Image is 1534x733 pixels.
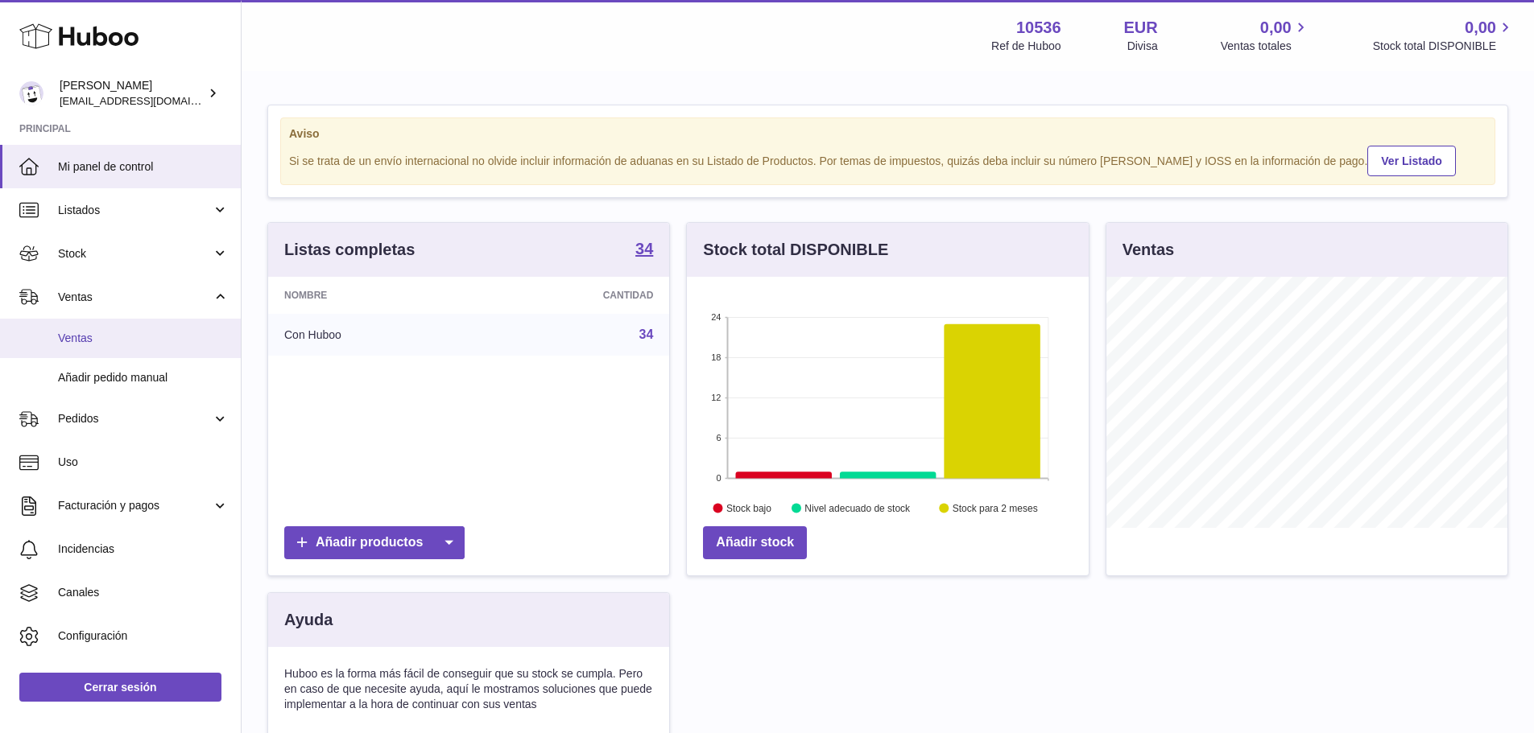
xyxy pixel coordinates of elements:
[1260,17,1292,39] span: 0,00
[58,585,229,600] span: Canales
[712,393,722,402] text: 12
[703,526,807,559] a: Añadir stock
[58,159,229,175] span: Mi panel de control
[58,411,212,426] span: Pedidos
[953,503,1038,514] text: Stock para 2 meses
[268,277,477,314] th: Nombre
[19,81,43,105] img: internalAdmin-10536@internal.huboo.com
[1465,17,1496,39] span: 0,00
[1016,17,1061,39] strong: 10536
[1221,39,1310,54] span: Ventas totales
[60,78,205,109] div: [PERSON_NAME]
[284,609,333,631] h3: Ayuda
[58,498,212,513] span: Facturación y pagos
[726,503,771,514] text: Stock bajo
[635,241,653,260] a: 34
[268,314,477,356] td: Con Huboo
[289,126,1486,142] strong: Aviso
[58,628,229,644] span: Configuración
[703,239,888,261] h3: Stock total DISPONIBLE
[284,239,415,261] h3: Listas completas
[805,503,912,514] text: Nivel adecuado de stock
[58,331,229,346] span: Ventas
[712,312,722,322] text: 24
[639,327,654,341] a: 34
[19,673,221,702] a: Cerrar sesión
[284,526,465,559] a: Añadir productos
[712,352,722,362] text: 18
[1373,17,1515,54] a: 0,00 Stock total DISPONIBLE
[58,455,229,470] span: Uso
[58,290,212,305] span: Ventas
[1123,239,1174,261] h3: Ventas
[717,433,722,443] text: 6
[60,94,237,107] span: [EMAIL_ADDRESS][DOMAIN_NAME]
[58,542,229,557] span: Incidencias
[1127,39,1158,54] div: Divisa
[289,143,1486,176] div: Si se trata de un envío internacional no olvide incluir información de aduanas en su Listado de P...
[717,473,722,483] text: 0
[477,277,670,314] th: Cantidad
[284,666,653,712] p: Huboo es la forma más fácil de conseguir que su stock se cumpla. Pero en caso de que necesite ayu...
[635,241,653,257] strong: 34
[58,370,229,385] span: Añadir pedido manual
[1367,146,1455,176] a: Ver Listado
[1373,39,1515,54] span: Stock total DISPONIBLE
[1124,17,1158,39] strong: EUR
[58,246,212,261] span: Stock
[58,203,212,218] span: Listados
[991,39,1061,54] div: Ref de Huboo
[1221,17,1310,54] a: 0,00 Ventas totales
